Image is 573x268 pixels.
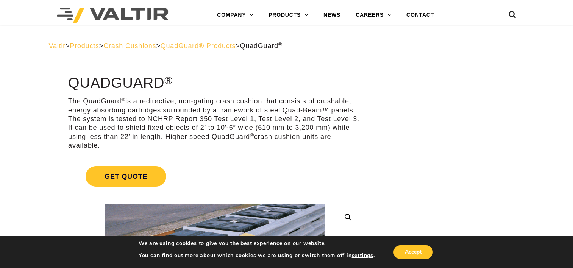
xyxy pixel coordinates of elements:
[399,8,442,23] a: CONTACT
[393,245,433,259] button: Accept
[57,8,169,23] img: Valtir
[240,42,283,50] span: QuadGuard
[261,8,316,23] a: PRODUCTS
[86,166,166,187] span: Get Quote
[250,132,254,138] sup: ®
[68,97,362,150] p: The QuadGuard is a redirective, non-gating crash cushion that consists of crushable, energy absor...
[348,8,399,23] a: CAREERS
[316,8,348,23] a: NEWS
[164,74,173,86] sup: ®
[352,252,373,259] button: settings
[139,240,375,247] p: We are using cookies to give you the best experience on our website.
[68,75,362,91] h1: QuadGuard
[122,97,126,103] sup: ®
[139,252,375,259] p: You can find out more about which cookies we are using or switch them off in .
[278,42,283,47] sup: ®
[68,157,362,196] a: Get Quote
[209,8,261,23] a: COMPANY
[49,42,525,50] div: > > > >
[161,42,236,50] a: QuadGuard® Products
[103,42,156,50] a: Crash Cushions
[49,42,66,50] a: Valtir
[70,42,99,50] a: Products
